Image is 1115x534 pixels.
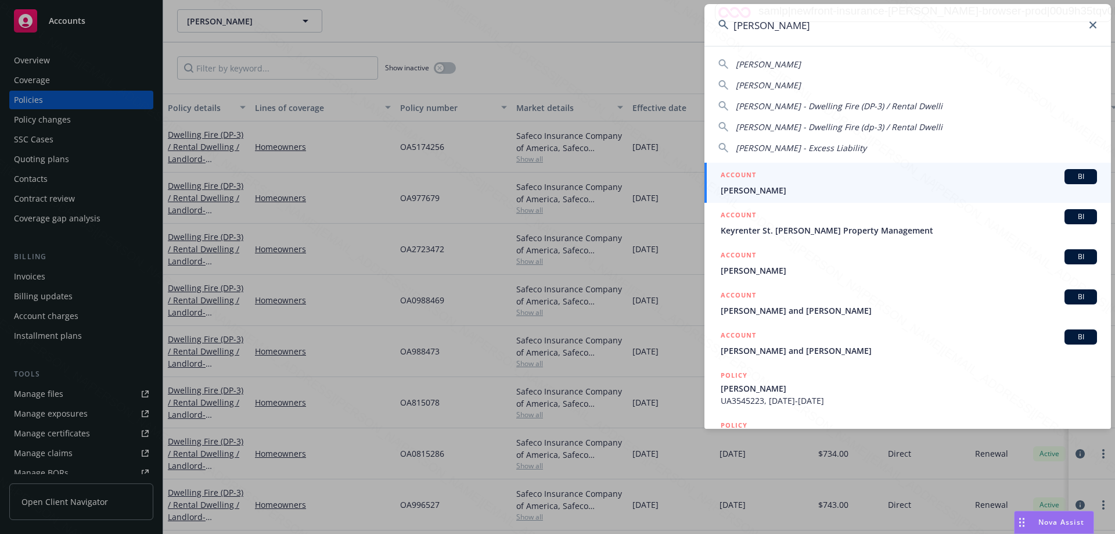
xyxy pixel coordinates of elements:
button: Nova Assist [1014,511,1094,534]
h5: ACCOUNT [721,169,756,183]
span: [PERSON_NAME] [736,80,801,91]
a: ACCOUNTBI[PERSON_NAME] [704,243,1111,283]
h5: POLICY [721,420,747,431]
a: ACCOUNTBI[PERSON_NAME] [704,163,1111,203]
span: BI [1069,292,1092,302]
h5: ACCOUNT [721,209,756,223]
h5: ACCOUNT [721,249,756,263]
span: [PERSON_NAME] - Dwelling Fire (DP-3) / Rental Dwelli [736,101,943,112]
span: [PERSON_NAME] [721,264,1097,277]
a: ACCOUNTBI[PERSON_NAME] and [PERSON_NAME] [704,283,1111,323]
span: [PERSON_NAME] - Dwelling Fire (dp-3) / Rental Dwelli [736,121,943,132]
div: Drag to move [1015,511,1029,533]
span: Nova Assist [1038,517,1084,527]
span: BI [1069,252,1092,262]
span: UA3545223, [DATE]-[DATE] [721,395,1097,407]
span: BI [1069,171,1092,182]
a: ACCOUNTBIKeyrenter St. [PERSON_NAME] Property Management [704,203,1111,243]
span: Keyrenter St. [PERSON_NAME] Property Management [721,224,1097,236]
span: [PERSON_NAME] [721,184,1097,196]
span: [PERSON_NAME] - Excess Liability [736,142,866,153]
a: ACCOUNTBI[PERSON_NAME] and [PERSON_NAME] [704,323,1111,363]
input: Search... [704,4,1111,46]
span: [PERSON_NAME] and [PERSON_NAME] [721,304,1097,317]
span: [PERSON_NAME] [721,382,1097,395]
span: [PERSON_NAME] [736,59,801,70]
span: BI [1069,212,1092,222]
h5: POLICY [721,370,747,381]
h5: ACCOUNT [721,329,756,343]
h5: ACCOUNT [721,289,756,303]
a: POLICY[PERSON_NAME]UA3545223, [DATE]-[DATE] [704,363,1111,413]
span: [PERSON_NAME] and [PERSON_NAME] [721,345,1097,357]
a: POLICY [704,413,1111,463]
span: BI [1069,332,1092,342]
